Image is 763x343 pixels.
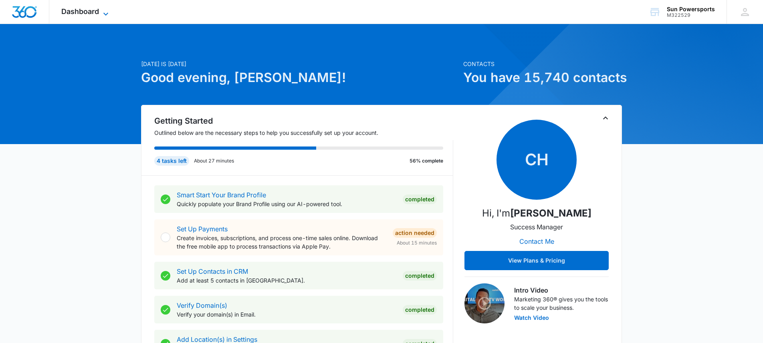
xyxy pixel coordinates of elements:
h3: Intro Video [514,285,609,295]
h1: Good evening, [PERSON_NAME]! [141,68,458,87]
p: Marketing 360® gives you the tools to scale your business. [514,295,609,312]
strong: [PERSON_NAME] [510,207,591,219]
a: Smart Start Your Brand Profile [177,191,266,199]
p: Create invoices, subscriptions, and process one-time sales online. Download the free mobile app t... [177,234,386,251]
div: account id [667,12,715,18]
button: View Plans & Pricing [464,251,609,270]
p: 56% complete [410,157,443,164]
div: Action Needed [393,228,437,238]
p: Outlined below are the necessary steps to help you successfully set up your account. [154,128,453,137]
p: Success Manager [510,222,563,232]
div: 4 tasks left [154,156,189,166]
div: account name [667,6,715,12]
p: Verify your domain(s) in Email. [177,310,396,319]
h1: You have 15,740 contacts [463,68,622,87]
a: Set Up Payments [177,225,228,233]
button: Toggle Collapse [601,113,610,123]
p: Contacts [463,60,622,68]
a: Verify Domain(s) [177,301,227,309]
p: About 27 minutes [194,157,234,164]
div: Completed [403,271,437,281]
p: [DATE] is [DATE] [141,60,458,68]
span: Dashboard [61,7,99,16]
button: Watch Video [514,315,549,321]
p: Hi, I'm [482,206,591,221]
a: Set Up Contacts in CRM [177,267,248,275]
img: Intro Video [464,283,505,323]
div: Completed [403,305,437,315]
p: Quickly populate your Brand Profile using our AI-powered tool. [177,200,396,208]
h2: Getting Started [154,115,453,127]
span: About 15 minutes [397,239,437,247]
span: CH [497,120,577,200]
div: Completed [403,195,437,204]
button: Contact Me [511,232,562,251]
p: Add at least 5 contacts in [GEOGRAPHIC_DATA]. [177,276,396,285]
